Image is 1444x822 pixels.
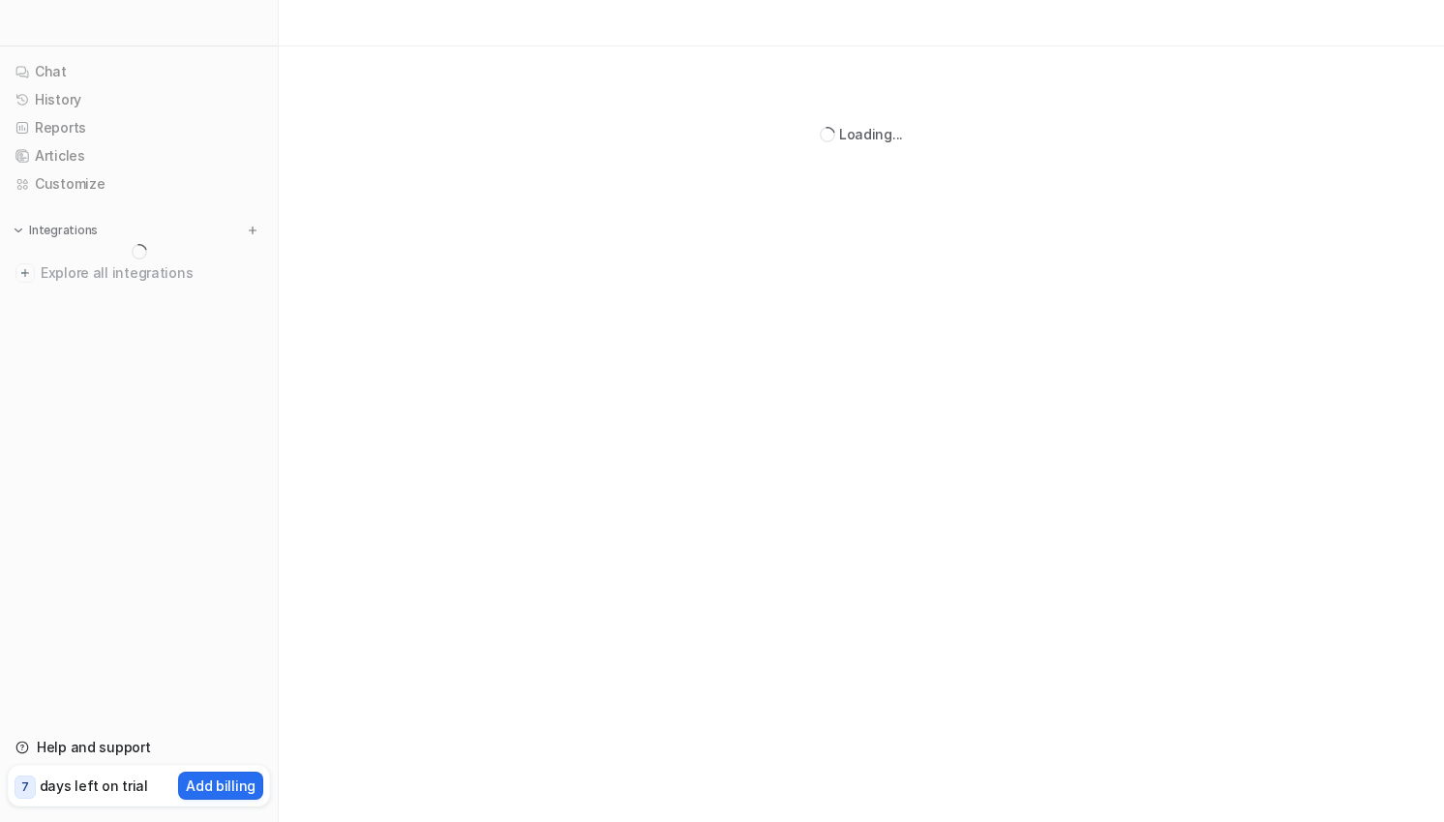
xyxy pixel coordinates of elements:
img: menu_add.svg [246,224,259,237]
img: explore all integrations [15,263,35,283]
p: Integrations [29,223,98,238]
span: Explore all integrations [41,258,262,289]
img: expand menu [12,224,25,237]
button: Add billing [178,772,263,800]
a: Explore all integrations [8,259,270,287]
p: 7 [21,778,29,796]
a: Reports [8,114,270,141]
a: Help and support [8,734,270,761]
a: Chat [8,58,270,85]
div: Loading... [839,124,903,144]
p: Add billing [186,776,256,796]
a: History [8,86,270,113]
a: Customize [8,170,270,198]
p: days left on trial [40,776,148,796]
a: Articles [8,142,270,169]
button: Integrations [8,221,104,240]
